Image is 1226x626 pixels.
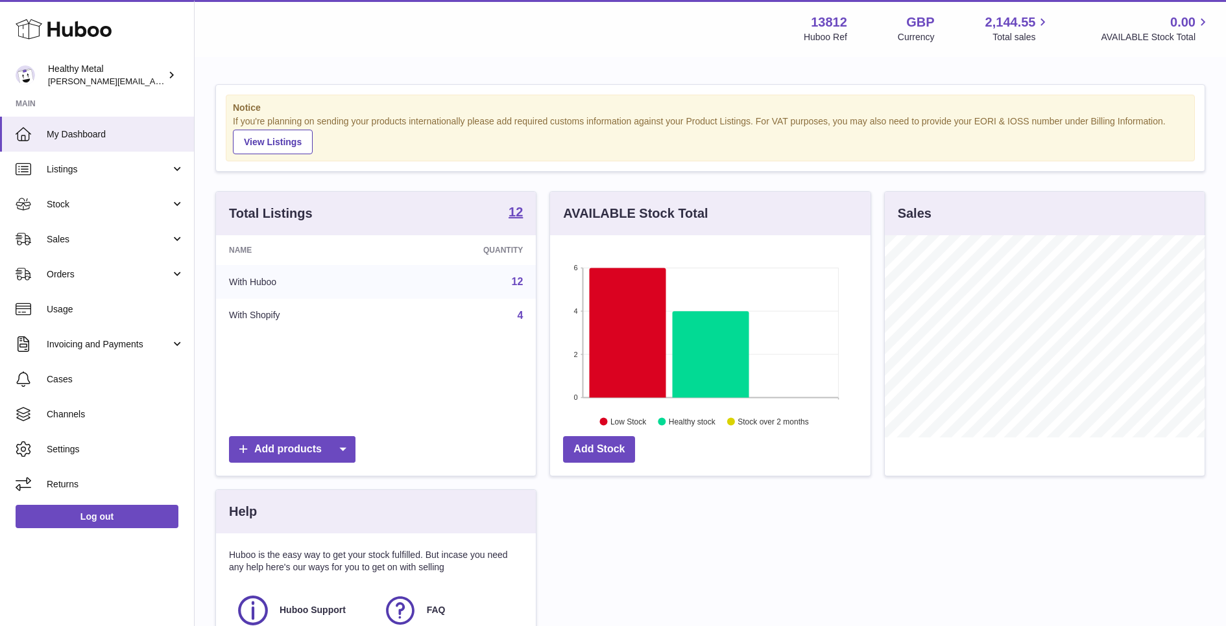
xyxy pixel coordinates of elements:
h3: AVAILABLE Stock Total [563,205,708,222]
span: My Dashboard [47,128,184,141]
h3: Sales [898,205,932,222]
td: With Huboo [216,265,389,299]
span: FAQ [427,604,446,616]
span: Huboo Support [280,604,346,616]
a: 12 [509,205,523,221]
a: 0.00 AVAILABLE Stock Total [1101,14,1210,43]
span: 2,144.55 [985,14,1036,31]
span: 0.00 [1170,14,1196,31]
div: Healthy Metal [48,63,165,87]
h3: Total Listings [229,205,313,222]
span: Channels [47,408,184,421]
text: 6 [574,264,578,272]
text: 0 [574,393,578,401]
span: Returns [47,478,184,491]
strong: 12 [509,205,523,218]
strong: 13812 [811,14,847,31]
text: 4 [574,307,578,315]
strong: Notice [233,102,1188,114]
span: Total sales [992,31,1050,43]
a: View Listings [233,130,313,154]
div: Currency [898,31,935,43]
p: Huboo is the easy way to get your stock fulfilled. But incase you need any help here's our ways f... [229,549,523,574]
text: Stock over 2 months [738,417,809,426]
span: Invoicing and Payments [47,338,171,351]
a: 2,144.55 Total sales [985,14,1051,43]
h3: Help [229,503,257,520]
span: AVAILABLE Stock Total [1101,31,1210,43]
span: Cases [47,373,184,386]
a: Add Stock [563,436,635,463]
span: Orders [47,268,171,281]
span: Settings [47,443,184,456]
a: Add products [229,436,355,463]
span: [PERSON_NAME][EMAIL_ADDRESS][DOMAIN_NAME] [48,76,260,86]
text: 2 [574,350,578,358]
span: Sales [47,233,171,246]
th: Name [216,235,389,265]
div: Huboo Ref [804,31,847,43]
text: Low Stock [610,417,647,426]
text: Healthy stock [669,417,716,426]
a: Log out [16,505,178,528]
th: Quantity [389,235,536,265]
img: jose@healthy-metal.com [16,65,35,85]
div: If you're planning on sending your products internationally please add required customs informati... [233,115,1188,154]
span: Stock [47,198,171,211]
span: Listings [47,163,171,176]
td: With Shopify [216,299,389,332]
strong: GBP [906,14,934,31]
span: Usage [47,303,184,316]
a: 12 [512,276,523,287]
a: 4 [517,310,523,321]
